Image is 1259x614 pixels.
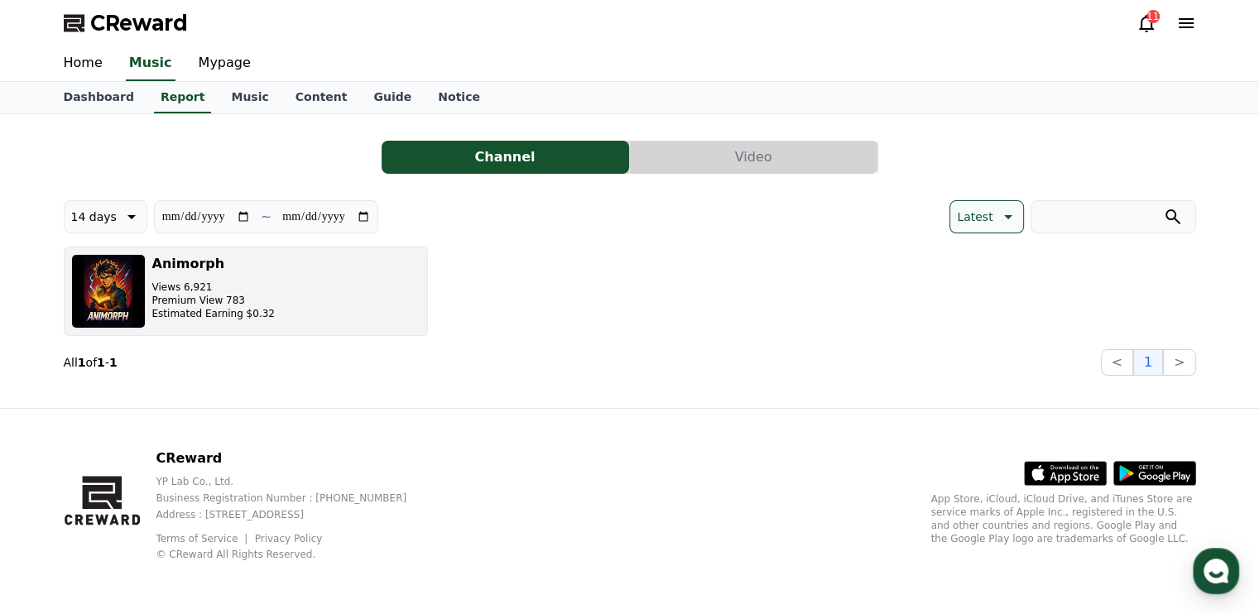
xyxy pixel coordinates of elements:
p: Business Registration Number : [PHONE_NUMBER] [156,492,433,505]
a: Settings [214,477,318,518]
a: Dashboard [50,82,147,113]
strong: 1 [78,356,86,369]
p: Latest [957,205,992,228]
strong: 1 [97,356,105,369]
p: CReward [156,449,433,468]
p: Views 6,921 [152,281,275,294]
a: Home [50,46,116,81]
p: 14 days [71,205,117,228]
p: Premium View 783 [152,294,275,307]
a: Terms of Service [156,533,250,544]
p: YP Lab Co., Ltd. [156,475,433,488]
span: Messages [137,502,186,516]
a: Guide [360,82,425,113]
a: Music [126,46,175,81]
a: Video [630,141,878,174]
a: Messages [109,477,214,518]
span: CReward [90,10,188,36]
a: Privacy Policy [255,533,323,544]
a: Report [154,82,212,113]
a: Music [218,82,281,113]
p: ~ [261,207,272,227]
button: 14 days [64,200,147,233]
h3: Animorph [152,254,275,274]
button: < [1101,349,1133,376]
p: Address : [STREET_ADDRESS] [156,508,433,521]
button: Animorph Views 6,921 Premium View 783 Estimated Earning $0.32 [64,247,428,336]
span: Home [42,501,71,515]
button: 1 [1133,349,1163,376]
button: Latest [949,200,1023,233]
a: CReward [64,10,188,36]
button: Channel [382,141,629,174]
p: App Store, iCloud, iCloud Drive, and iTunes Store are service marks of Apple Inc., registered in ... [931,492,1196,545]
a: 11 [1136,13,1156,33]
strong: 1 [109,356,118,369]
a: Channel [382,141,630,174]
a: Home [5,477,109,518]
span: Settings [245,501,286,515]
img: Animorph [71,254,146,329]
button: Video [630,141,877,174]
div: 11 [1146,10,1160,23]
p: Estimated Earning $0.32 [152,307,275,320]
button: > [1163,349,1195,376]
p: All of - [64,354,118,371]
a: Content [282,82,361,113]
a: Mypage [185,46,264,81]
p: © CReward All Rights Reserved. [156,548,433,561]
a: Notice [425,82,493,113]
